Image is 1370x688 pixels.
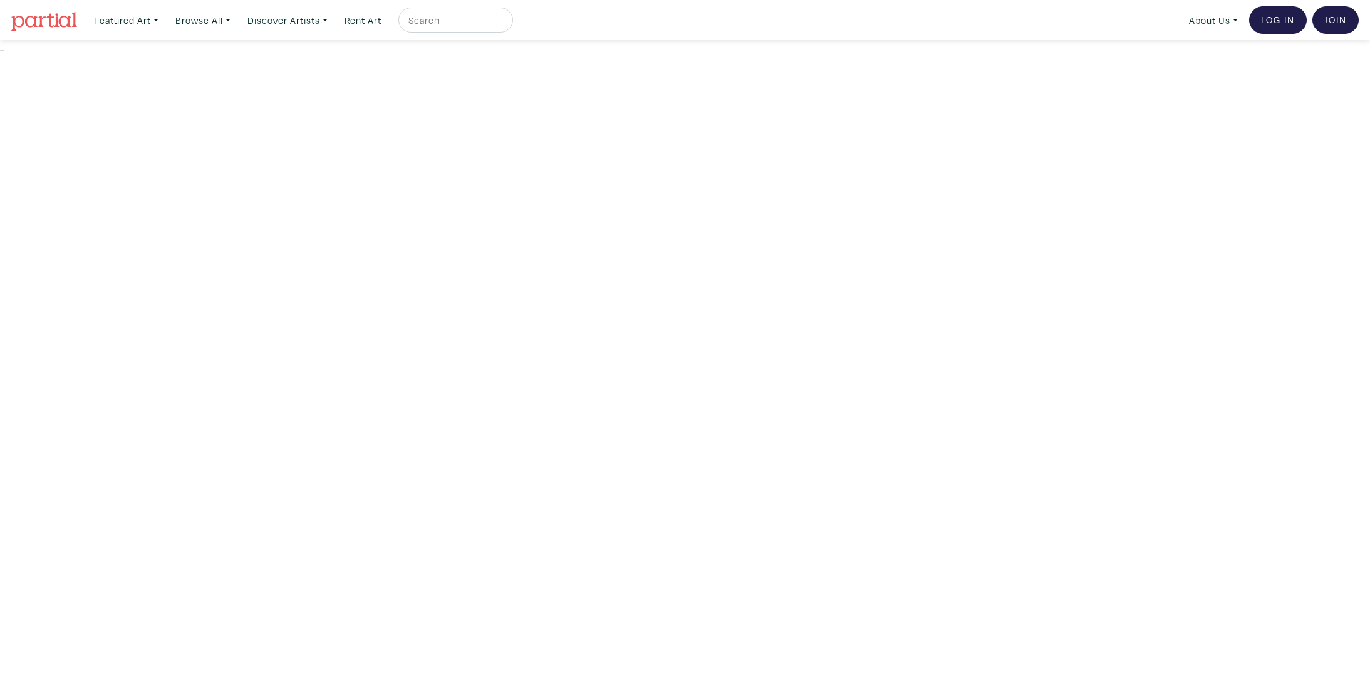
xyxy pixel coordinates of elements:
a: About Us [1183,8,1243,33]
a: Rent Art [339,8,387,33]
input: Search [407,13,501,28]
a: Join [1312,6,1359,34]
a: Discover Artists [242,8,333,33]
a: Log In [1249,6,1307,34]
a: Featured Art [88,8,164,33]
a: Browse All [170,8,236,33]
